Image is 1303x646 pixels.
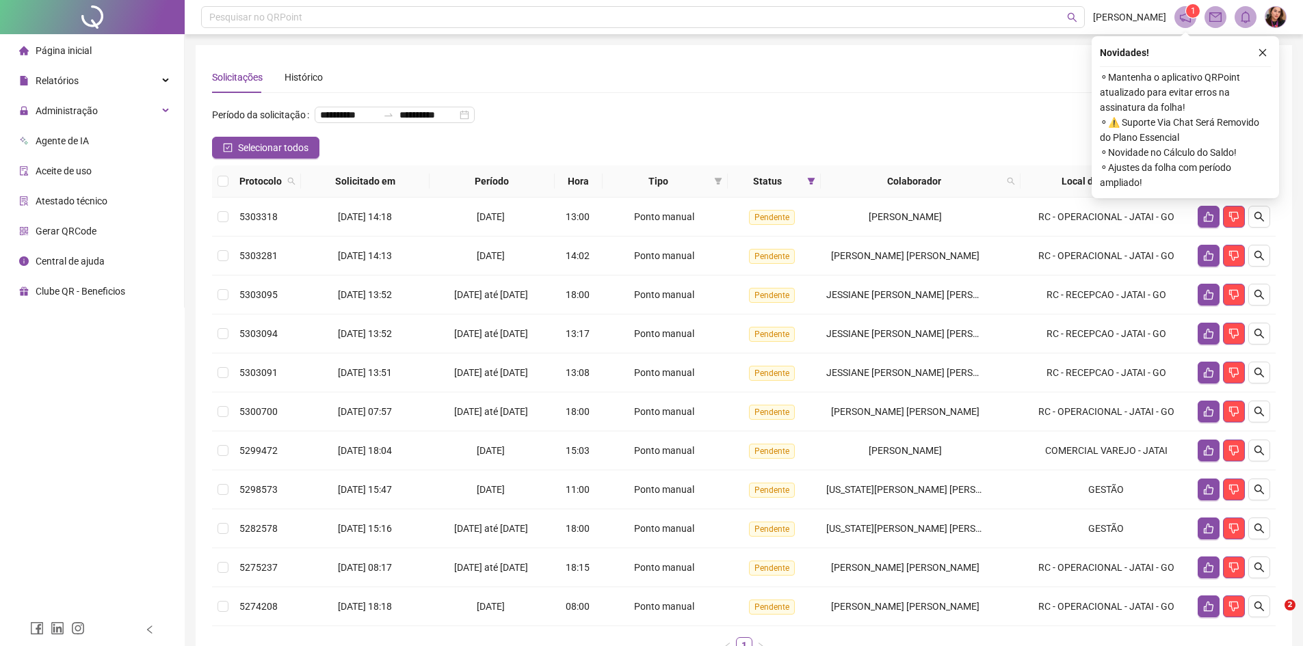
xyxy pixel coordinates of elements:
span: like [1203,523,1214,534]
span: search [1254,562,1265,573]
span: [DATE] 14:13 [338,250,392,261]
img: 76332 [1265,7,1286,27]
span: Local de trabalho [1026,174,1173,189]
span: search [1254,484,1265,495]
span: [DATE] 15:16 [338,523,392,534]
span: [DATE] 15:47 [338,484,392,495]
div: Solicitações [212,70,263,85]
span: [PERSON_NAME] [1093,10,1166,25]
span: search [1007,177,1015,185]
span: Pendente [749,522,795,537]
span: filter [711,171,725,191]
span: notification [1179,11,1192,23]
span: [US_STATE][PERSON_NAME] [PERSON_NAME] [826,523,1023,534]
span: info-circle [19,256,29,266]
div: Histórico [285,70,323,85]
span: like [1203,445,1214,456]
span: like [1203,484,1214,495]
span: 5274208 [239,601,278,612]
span: search [1254,211,1265,222]
span: dislike [1228,523,1239,534]
span: 5303094 [239,328,278,339]
span: Selecionar todos [238,140,308,155]
span: Relatórios [36,75,79,86]
span: [PERSON_NAME] [PERSON_NAME] [831,562,979,573]
span: like [1203,250,1214,261]
span: Ponto manual [634,562,694,573]
span: 13:00 [566,211,590,222]
iframe: Intercom live chat [1256,600,1289,632]
span: Pendente [749,288,795,303]
span: Status [733,174,802,189]
span: [DATE] 14:18 [338,211,392,222]
span: [DATE] até [DATE] [454,367,528,378]
span: [DATE] 18:04 [338,445,392,456]
span: lock [19,106,29,116]
span: 5299472 [239,445,278,456]
span: JESSIANE [PERSON_NAME] [PERSON_NAME] [826,289,1020,300]
span: 5300700 [239,406,278,417]
th: Período [430,165,555,198]
span: [DATE] 07:57 [338,406,392,417]
span: ⚬ Mantenha o aplicativo QRPoint atualizado para evitar erros na assinatura da folha! [1100,70,1271,115]
span: filter [807,177,815,185]
td: RC - OPERACIONAL - JATAI - GO [1021,198,1192,237]
td: GESTÃO [1021,509,1192,548]
span: mail [1209,11,1222,23]
span: [DATE] 13:52 [338,289,392,300]
span: dislike [1228,211,1239,222]
td: RC - RECEPCAO - JATAI - GO [1021,275,1192,314]
span: 1 [1191,6,1196,16]
span: Pendente [749,327,795,342]
span: [PERSON_NAME] [PERSON_NAME] [831,601,979,612]
span: 11:00 [566,484,590,495]
span: [PERSON_NAME] [PERSON_NAME] [831,250,979,261]
span: 18:00 [566,289,590,300]
span: 5303095 [239,289,278,300]
span: search [1254,601,1265,612]
span: search [1254,328,1265,339]
span: Ponto manual [634,367,694,378]
th: Solicitado em [301,165,430,198]
span: dislike [1228,562,1239,573]
span: Ponto manual [634,484,694,495]
span: home [19,46,29,55]
span: Pendente [749,405,795,420]
span: 15:03 [566,445,590,456]
span: [PERSON_NAME] [PERSON_NAME] [831,406,979,417]
span: instagram [71,621,85,635]
td: RC - OPERACIONAL - JATAI - GO [1021,392,1192,431]
span: file [19,76,29,85]
span: [DATE] [477,211,505,222]
span: Tipo [608,174,709,189]
span: search [1254,523,1265,534]
span: close [1258,48,1267,57]
span: dislike [1228,601,1239,612]
span: [DATE] até [DATE] [454,562,528,573]
span: search [1067,12,1077,23]
span: Protocolo [239,174,282,189]
label: Período da solicitação [212,104,315,126]
span: solution [19,196,29,206]
span: search [1254,289,1265,300]
span: dislike [1228,328,1239,339]
span: [DATE] [477,445,505,456]
span: 18:00 [566,406,590,417]
span: [DATE] 13:51 [338,367,392,378]
span: JESSIANE [PERSON_NAME] [PERSON_NAME] [826,328,1020,339]
span: Ponto manual [634,250,694,261]
span: dislike [1228,289,1239,300]
span: 13:17 [566,328,590,339]
span: search [1004,171,1018,191]
span: [PERSON_NAME] [869,445,942,456]
span: Ponto manual [634,601,694,612]
span: ⚬ Ajustes da folha com período ampliado! [1100,160,1271,190]
span: like [1203,406,1214,417]
span: search [1254,250,1265,261]
span: Ponto manual [634,445,694,456]
span: Pendente [749,483,795,498]
span: like [1203,211,1214,222]
span: facebook [30,621,44,635]
span: Pendente [749,210,795,225]
td: RC - OPERACIONAL - JATAI - GO [1021,548,1192,587]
